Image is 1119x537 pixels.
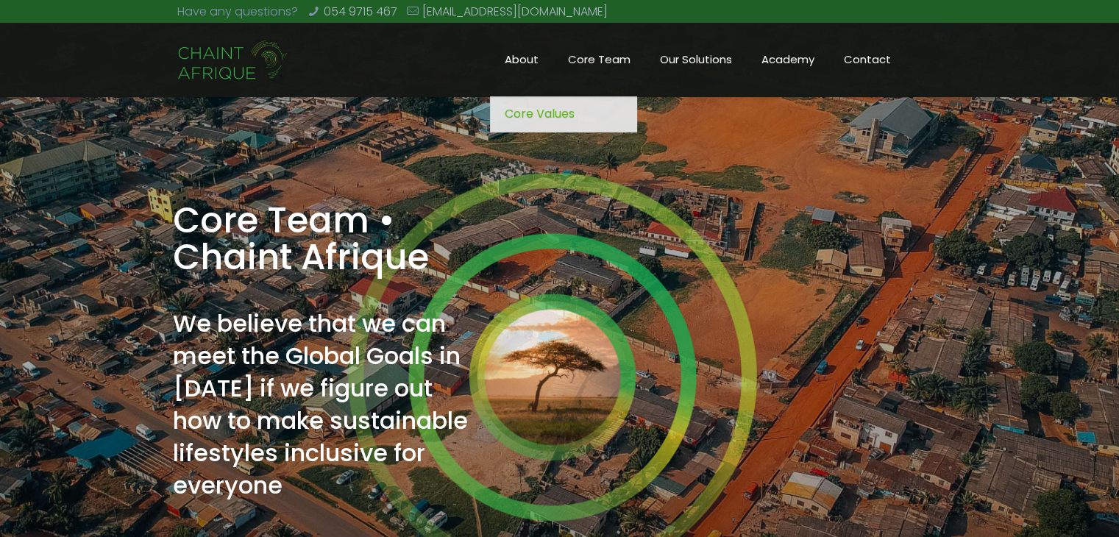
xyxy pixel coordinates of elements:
img: Chaint_Afrique-20 [177,38,289,82]
a: Core Team [553,23,645,96]
h1: Core Team • Chaint Afrique [173,202,479,276]
a: Academy [747,23,829,96]
span: Our Solutions [645,49,747,71]
a: Our Solutions [645,23,747,96]
span: Contact [829,49,906,71]
a: 054 9715 467 [323,3,397,20]
span: Academy [747,49,829,71]
span: Core Team [553,49,645,71]
a: Core Values [490,96,637,132]
span: About [490,49,553,71]
a: Contact [829,23,906,96]
a: [EMAIL_ADDRESS][DOMAIN_NAME] [422,3,608,20]
h3: We believe that we can meet the Global Goals in [DATE] if we figure out how to make sustainable l... [173,307,479,502]
a: Chaint Afrique [177,23,289,96]
span: Core Values [505,104,575,124]
a: About [490,23,553,96]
